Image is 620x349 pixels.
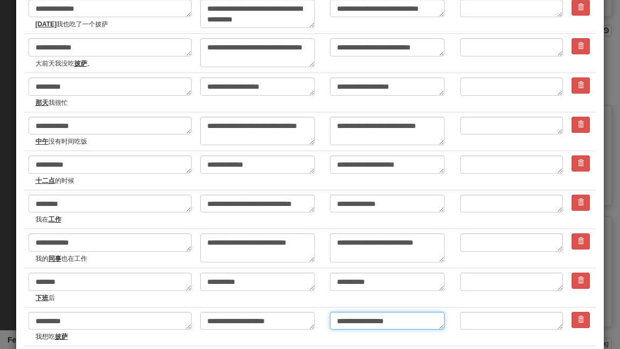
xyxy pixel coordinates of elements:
[55,201,68,208] u: 披萨
[36,44,192,53] small: 的时候
[36,83,192,92] small: 我在
[36,5,48,13] u: 中午
[48,279,61,286] u: 店员
[48,240,61,247] u: 披萨
[36,161,192,170] small: 后
[48,83,61,91] u: 工作
[55,318,68,325] u: 卖完
[36,317,192,326] small: 披萨都 了。
[36,278,192,287] small: 但是 说。
[36,239,192,248] small: 我去 店买披萨。
[36,200,192,209] small: 我想吃
[36,5,192,14] small: 没有时间吃饭
[48,123,61,130] u: 同事
[36,45,55,52] u: 十二点
[36,122,192,131] small: 我的 也在工作
[36,162,48,169] u: 下班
